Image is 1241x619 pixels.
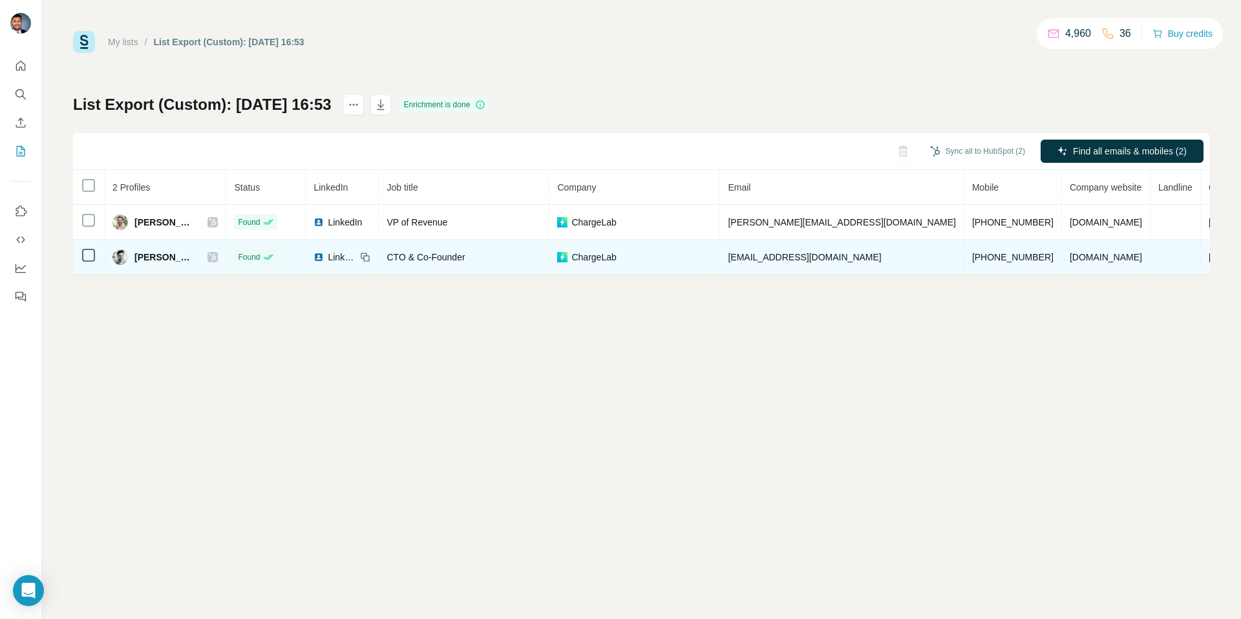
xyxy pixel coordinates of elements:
[571,251,616,264] span: ChargeLab
[557,217,567,227] img: company-logo
[728,252,881,262] span: [EMAIL_ADDRESS][DOMAIN_NAME]
[1041,140,1204,163] button: Find all emails & mobiles (2)
[1070,217,1142,227] span: [DOMAIN_NAME]
[328,216,362,229] span: LinkedIn
[387,182,418,193] span: Job title
[571,216,616,229] span: ChargeLab
[73,94,332,115] h1: List Export (Custom): [DATE] 16:53
[728,182,750,193] span: Email
[112,182,150,193] span: 2 Profiles
[238,251,260,263] span: Found
[1158,182,1193,193] span: Landline
[387,252,465,262] span: CTO & Co-Founder
[972,217,1054,227] span: [PHONE_NUMBER]
[10,257,31,280] button: Dashboard
[134,251,195,264] span: [PERSON_NAME]
[10,54,31,78] button: Quick start
[10,200,31,223] button: Use Surfe on LinkedIn
[1065,26,1091,41] p: 4,960
[154,36,304,48] div: List Export (Custom): [DATE] 16:53
[343,94,364,115] button: actions
[557,182,596,193] span: Company
[112,249,128,265] img: Avatar
[328,251,356,264] span: LinkedIn
[1070,252,1142,262] span: [DOMAIN_NAME]
[112,215,128,230] img: Avatar
[10,83,31,106] button: Search
[387,217,447,227] span: VP of Revenue
[400,97,490,112] div: Enrichment is done
[13,575,44,606] div: Open Intercom Messenger
[313,217,324,227] img: LinkedIn logo
[1209,182,1240,193] span: Country
[73,31,95,53] img: Surfe Logo
[557,252,567,262] img: company-logo
[134,216,195,229] span: [PERSON_NAME]
[921,142,1034,161] button: Sync all to HubSpot (2)
[238,216,260,228] span: Found
[10,285,31,308] button: Feedback
[10,140,31,163] button: My lists
[1070,182,1141,193] span: Company website
[108,37,138,47] a: My lists
[10,13,31,34] img: Avatar
[10,228,31,251] button: Use Surfe API
[728,217,955,227] span: [PERSON_NAME][EMAIL_ADDRESS][DOMAIN_NAME]
[234,182,260,193] span: Status
[1152,25,1213,43] button: Buy credits
[972,252,1054,262] span: [PHONE_NUMBER]
[10,111,31,134] button: Enrich CSV
[1119,26,1131,41] p: 36
[313,182,348,193] span: LinkedIn
[145,36,147,48] li: /
[972,182,999,193] span: Mobile
[313,252,324,262] img: LinkedIn logo
[1073,145,1187,158] span: Find all emails & mobiles (2)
